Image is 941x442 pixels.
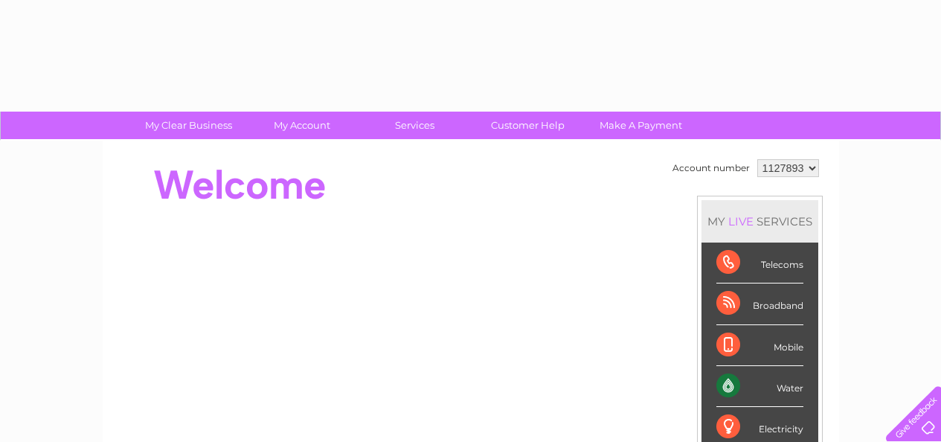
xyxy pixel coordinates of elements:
a: Services [353,112,476,139]
div: MY SERVICES [701,200,818,243]
a: Customer Help [466,112,589,139]
div: Telecoms [716,243,803,284]
div: LIVE [725,214,757,228]
div: Mobile [716,325,803,366]
div: Broadband [716,284,803,324]
a: Make A Payment [579,112,702,139]
a: My Account [240,112,363,139]
a: My Clear Business [127,112,250,139]
td: Account number [669,156,754,181]
div: Water [716,366,803,407]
